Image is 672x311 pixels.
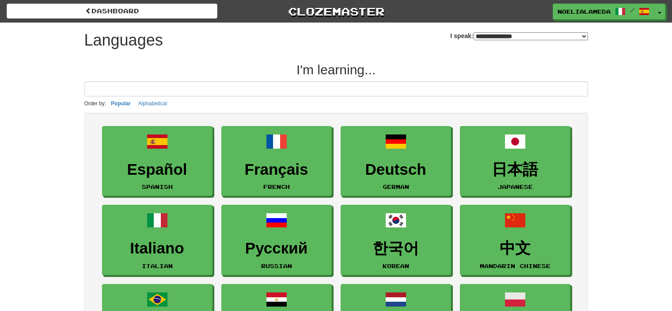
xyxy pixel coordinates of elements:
a: dashboard [7,4,217,19]
small: Korean [383,263,409,269]
h2: I'm learning... [84,62,588,77]
a: Clozemaster [231,4,441,19]
a: DeutschGerman [341,126,451,196]
select: I speak: [474,32,588,40]
span: noelialameda [558,8,611,15]
a: 日本語Japanese [460,126,570,196]
a: 中文Mandarin Chinese [460,205,570,275]
a: ItalianoItalian [102,205,213,275]
h3: Español [107,161,208,178]
a: FrançaisFrench [221,126,332,196]
small: Russian [261,263,292,269]
h3: Русский [226,240,327,257]
small: Italian [142,263,173,269]
h3: Deutsch [345,161,446,178]
h3: Français [226,161,327,178]
a: 한국어Korean [341,205,451,275]
h3: 한국어 [345,240,446,257]
small: Mandarin Chinese [480,263,551,269]
button: Alphabetical [136,99,170,108]
small: Japanese [497,184,533,190]
h3: Italiano [107,240,208,257]
small: Order by: [84,100,106,107]
h3: 日本語 [465,161,566,178]
a: noelialameda / [553,4,654,19]
h3: 中文 [465,240,566,257]
a: РусскийRussian [221,205,332,275]
small: German [383,184,409,190]
label: I speak: [450,31,588,40]
span: / [630,7,634,13]
small: French [263,184,290,190]
a: EspañolSpanish [102,126,213,196]
small: Spanish [142,184,173,190]
h1: Languages [84,31,163,49]
button: Popular [108,99,133,108]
